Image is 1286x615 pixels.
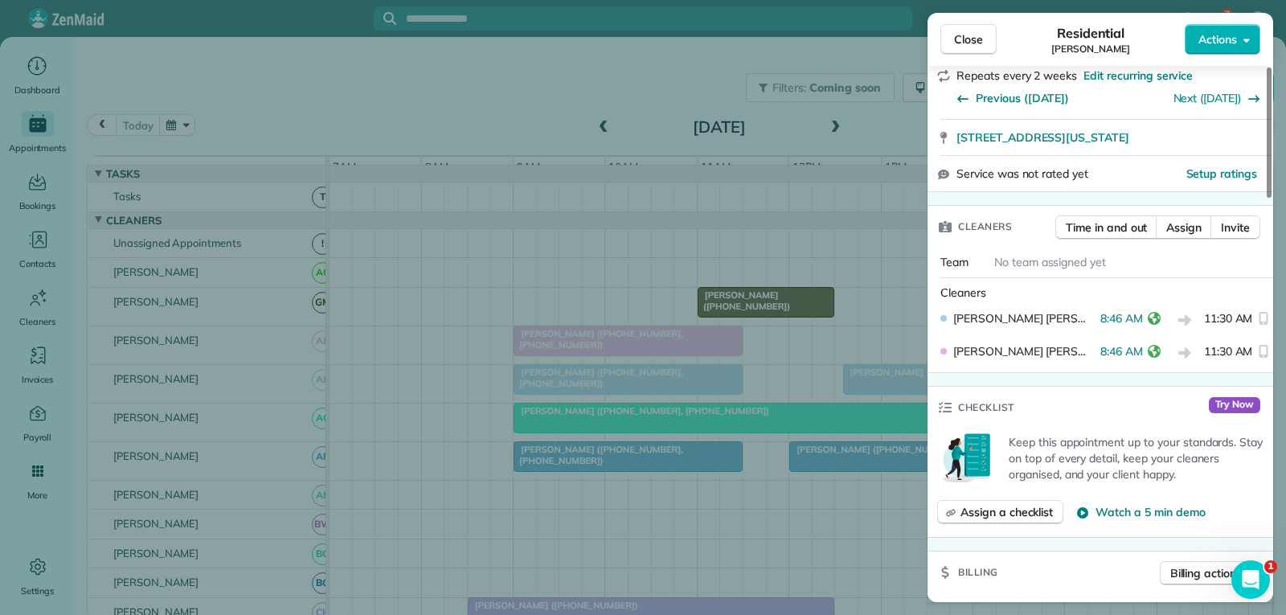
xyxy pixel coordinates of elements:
span: Billing actions [1170,565,1242,581]
span: Service [947,601,985,615]
span: No team assigned yet [994,255,1106,269]
span: 8:46 AM [1100,310,1143,330]
button: Previous ([DATE]) [956,90,1069,106]
a: Next ([DATE]) [1173,91,1242,105]
span: Previous ([DATE]) [976,90,1069,106]
span: Checklist [958,400,1014,416]
button: Assign [1156,215,1212,240]
span: [PERSON_NAME] [1051,43,1130,55]
span: Close [954,31,983,47]
span: Team [940,255,969,269]
span: Invite [1221,219,1250,236]
span: 11:30 AM [1204,310,1253,330]
span: [STREET_ADDRESS][US_STATE] [956,129,1129,146]
button: Assign a checklist [937,500,1063,524]
a: [STREET_ADDRESS][US_STATE] [956,129,1263,146]
span: Service was not rated yet [956,166,1088,182]
span: Watch a 5 min demo [1096,504,1205,520]
span: Edit recurring service [1083,68,1193,84]
span: 11:30 AM [1204,343,1253,363]
p: Keep this appointment up to your standards. Stay on top of every detail, keep your cleaners organ... [1009,434,1263,482]
button: Time in and out [1055,215,1157,240]
span: 1 [1264,560,1277,573]
iframe: Intercom live chat [1231,560,1270,599]
span: Residential [1057,23,1125,43]
span: [PERSON_NAME] [PERSON_NAME] [953,310,1094,326]
span: Repeats every 2 weeks [956,68,1077,83]
span: Cleaners [958,219,1012,235]
span: 8:46 AM [1100,343,1143,363]
span: Billing [958,564,998,580]
span: [PERSON_NAME] [PERSON_NAME] [953,343,1094,359]
button: Watch a 5 min demo [1076,504,1205,520]
button: Close [940,24,997,55]
span: Assign a checklist [960,504,1053,520]
span: Setup ratings [1186,166,1258,181]
span: Assign [1166,219,1202,236]
button: Invite [1210,215,1260,240]
span: Try Now [1209,397,1260,413]
span: Cleaners [940,285,986,300]
span: Actions [1198,31,1237,47]
button: Setup ratings [1186,166,1258,182]
button: Next ([DATE]) [1173,90,1261,106]
span: Time in and out [1066,219,1147,236]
